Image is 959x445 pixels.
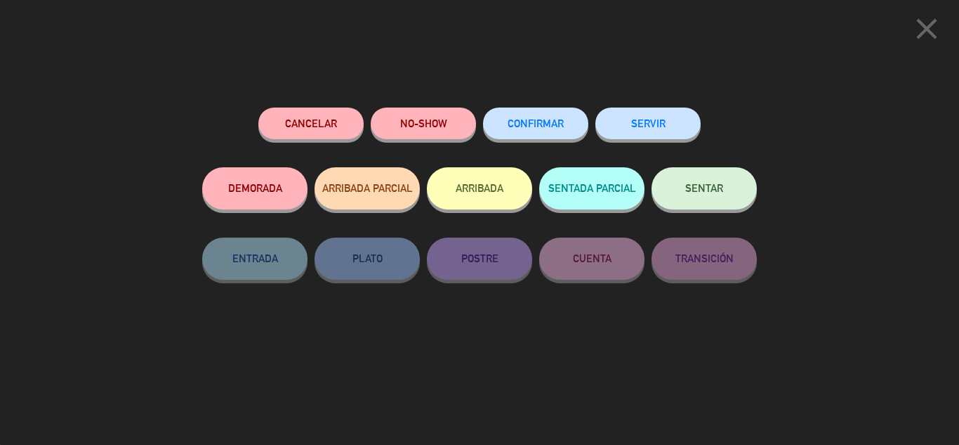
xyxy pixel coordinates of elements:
[315,238,420,280] button: PLATO
[652,167,757,209] button: SENTAR
[315,167,420,209] button: ARRIBADA PARCIAL
[483,108,588,139] button: CONFIRMAR
[427,238,532,280] button: POSTRE
[508,117,564,129] span: CONFIRMAR
[539,238,644,280] button: CUENTA
[685,182,723,194] span: SENTAR
[258,108,364,139] button: Cancelar
[202,167,307,209] button: DEMORADA
[905,11,948,52] button: close
[371,108,476,139] button: NO-SHOW
[427,167,532,209] button: ARRIBADA
[909,11,944,46] i: close
[652,238,757,280] button: TRANSICIÓN
[595,108,701,139] button: SERVIR
[539,167,644,209] button: SENTADA PARCIAL
[322,182,413,194] span: ARRIBADA PARCIAL
[202,238,307,280] button: ENTRADA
